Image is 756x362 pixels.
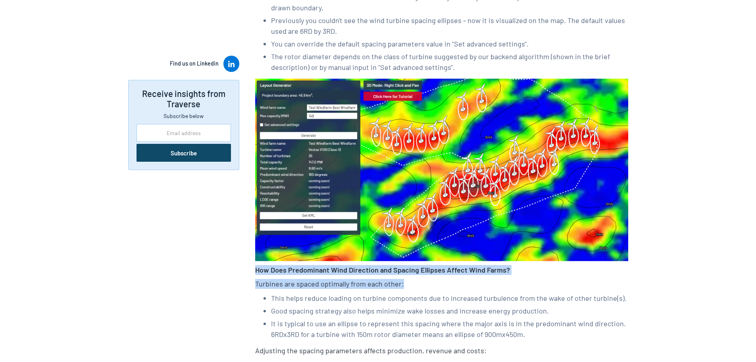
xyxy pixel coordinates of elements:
div: Subscribe below [137,112,231,120]
p: Adjusting the spacing parameters affects production, revenue and costs: [255,346,628,356]
li: Good spacing strategy also helps minimize wake losses and increase energy production. [271,306,628,316]
strong: How Does Predominant Wind Direction and Spacing Ellipses Affect Wind Farms? [255,265,510,274]
div: Find us on Linkedin [170,60,219,68]
li: The rotor diameter depends on the class of turbine suggested by our backend algorithm (shown in t... [271,51,628,73]
p: Turbines are spaced optimally from each other: [255,279,628,289]
input: Subscribe [137,144,231,162]
input: Email address [137,124,231,142]
li: Previously you couldn't see the wind turbine spacing ellipses - now it is visualized on the map. ... [271,15,628,37]
form: Side Newsletter [137,124,231,162]
div: Receive insights from Traverse [137,88,231,109]
li: You can override the default spacing parameters value in "Set advanced settings". [271,39,628,49]
li: This helps reduce loading on turbine components due to increased turbulence from the wake of othe... [271,293,628,304]
li: It is typical to use an ellipse to represent this spacing where the major axis is in the predomin... [271,318,628,340]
